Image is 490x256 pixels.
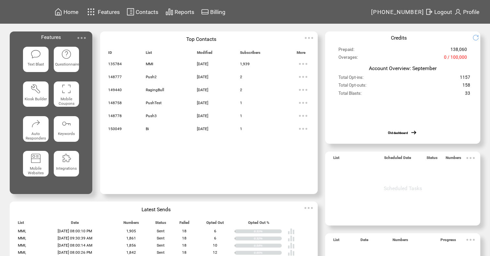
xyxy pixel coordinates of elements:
[440,238,456,245] span: Progress
[297,70,310,83] img: ellypsis.svg
[54,8,62,16] img: home.svg
[18,236,26,240] span: MMI,
[388,131,408,135] a: Old dashboard
[26,131,46,140] span: Auto Responders
[333,155,339,163] span: List
[200,7,226,17] a: Billing
[454,8,462,16] img: profile.svg
[157,250,165,255] span: Sent
[297,96,310,109] img: ellypsis.svg
[393,238,408,245] span: Numbers
[55,62,79,67] span: Questionnaire
[165,8,173,16] img: chart.svg
[240,114,242,118] span: 1
[127,8,134,16] img: contacts.svg
[213,250,217,255] span: 12
[54,151,79,180] a: Integrations
[18,243,26,248] span: MMI,
[201,8,209,16] img: creidtcard.svg
[142,206,171,213] span: Latest Sends
[23,151,49,180] a: Mobile Websites
[434,9,452,15] span: Logout
[18,220,24,228] span: List
[157,229,165,233] span: Sent
[240,88,242,92] span: 2
[197,75,208,79] span: [DATE]
[248,220,269,228] span: Opted Out %
[85,6,97,17] img: features.svg
[197,114,208,118] span: [DATE]
[58,243,92,248] span: [DATE] 08:00:14 AM
[240,101,242,105] span: 1
[297,50,305,58] span: More
[108,114,122,118] span: 148778
[197,127,208,131] span: [DATE]
[360,238,368,245] span: Date
[23,47,49,76] a: Text Blast
[146,75,157,79] span: Push2
[240,127,242,131] span: 1
[126,250,136,255] span: 1,842
[58,131,75,136] span: Keywords
[30,49,41,59] img: text-blast.svg
[58,229,92,233] span: [DATE] 08:00:10 PM
[384,155,411,163] span: Scheduled Date
[464,233,477,246] img: ellypsis.svg
[425,8,433,16] img: exit.svg
[182,250,187,255] span: 18
[71,220,79,228] span: Date
[464,152,477,165] img: ellypsis.svg
[210,9,225,15] span: Billing
[54,47,79,76] a: Questionnaire
[61,153,72,164] img: integrations.svg
[302,31,315,44] img: ellypsis.svg
[460,75,470,83] span: 1157
[371,9,424,15] span: [PHONE_NUMBER]
[146,50,152,58] span: List
[59,97,74,106] span: Mobile Coupons
[56,166,77,171] span: Integrations
[197,62,208,66] span: [DATE]
[214,236,216,240] span: 6
[75,31,88,44] img: ellypsis.svg
[108,88,122,92] span: 149440
[18,250,26,255] span: MMI,
[23,81,49,111] a: Kiosk Builder
[254,229,282,233] div: 0.31%
[240,50,260,58] span: Subscribers
[30,118,41,129] img: auto-responders.svg
[146,101,162,105] span: PushTest
[240,62,250,66] span: 1,939
[108,101,122,105] span: 148758
[463,9,479,15] span: Profile
[41,34,61,40] span: Features
[297,122,310,135] img: ellypsis.svg
[254,251,282,255] div: 0.65%
[53,7,79,17] a: Home
[157,243,165,248] span: Sent
[54,116,79,146] a: Keywords
[18,229,26,233] span: MMI,
[338,47,354,55] span: Prepaid:
[197,88,208,92] span: [DATE]
[123,220,139,228] span: Numbers
[338,83,366,91] span: Total Opt-outs:
[126,236,136,240] span: 1,861
[240,75,242,79] span: 2
[338,75,363,83] span: Total Opt-ins:
[108,62,122,66] span: 135784
[136,9,158,15] span: Contacts
[462,83,470,91] span: 158
[453,7,480,17] a: Profile
[28,62,44,67] span: Text Blast
[214,229,216,233] span: 6
[197,50,212,58] span: Modified
[302,201,315,214] img: ellypsis.svg
[146,127,149,131] span: Bi
[126,7,159,17] a: Contacts
[186,36,216,42] span: Top Contacts
[146,114,157,118] span: Push3
[427,155,438,163] span: Status
[465,91,470,99] span: 33
[146,62,153,66] span: MMI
